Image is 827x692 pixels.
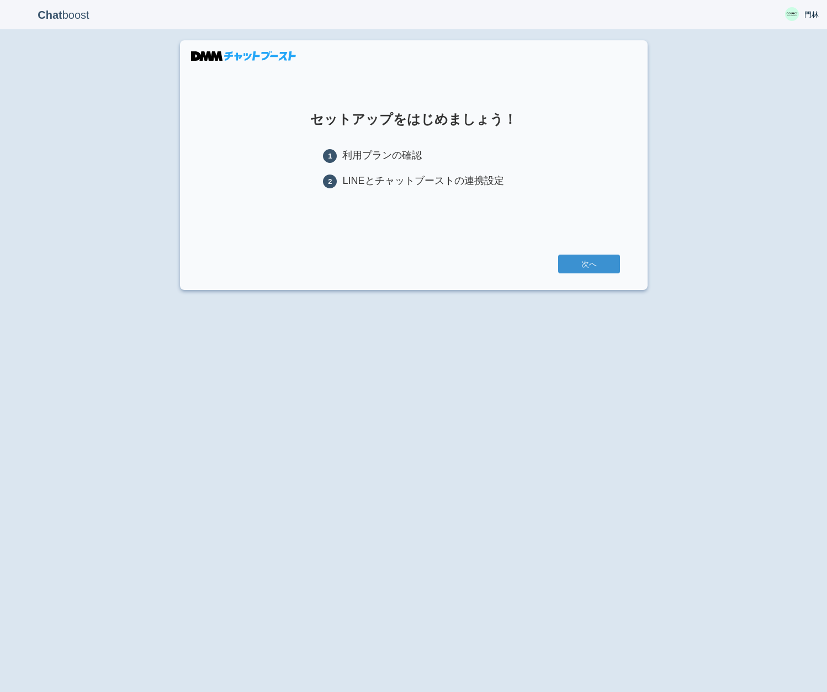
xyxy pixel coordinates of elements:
[191,51,296,61] img: DMMチャットブースト
[323,149,503,163] li: 利用プランの確認
[785,7,799,21] img: User Image
[208,112,620,126] h1: セットアップをはじめましょう！
[558,255,620,273] a: 次へ
[323,149,337,163] span: 1
[323,175,337,188] span: 2
[8,1,119,29] p: boost
[323,174,503,188] li: LINEとチャットブーストの連携設定
[38,9,62,21] b: Chat
[804,9,819,20] span: 門林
